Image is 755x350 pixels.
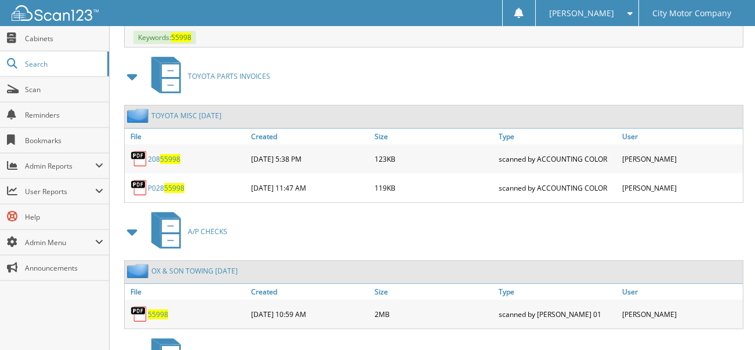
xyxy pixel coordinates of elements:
[25,187,95,196] span: User Reports
[496,302,619,326] div: scanned by [PERSON_NAME] 01
[127,264,151,278] img: folder2.png
[496,284,619,300] a: Type
[25,110,103,120] span: Reminders
[127,108,151,123] img: folder2.png
[372,129,495,144] a: Size
[171,32,191,42] span: 55998
[652,10,731,17] span: City Motor Company
[372,176,495,199] div: 119KB
[25,263,103,273] span: Announcements
[697,294,755,350] iframe: Chat Widget
[248,147,372,170] div: [DATE] 5:38 PM
[151,111,222,121] a: TOYOTA MISC [DATE]
[148,183,184,193] a: P02855998
[25,59,101,69] span: Search
[148,154,180,164] a: 20855998
[619,302,743,326] div: [PERSON_NAME]
[496,129,619,144] a: Type
[130,150,148,167] img: PDF.png
[164,183,184,193] span: 55998
[151,266,238,276] a: OX & SON TOWING [DATE]
[248,284,372,300] a: Created
[25,34,103,43] span: Cabinets
[619,284,743,300] a: User
[130,305,148,323] img: PDF.png
[372,147,495,170] div: 123KB
[25,136,103,145] span: Bookmarks
[248,302,372,326] div: [DATE] 10:59 AM
[549,10,614,17] span: [PERSON_NAME]
[248,129,372,144] a: Created
[188,227,227,236] span: A/P CHECKS
[496,147,619,170] div: scanned by ACCOUNTING COLOR
[188,71,270,81] span: TOYOTA PARTS INVOICES
[25,85,103,94] span: Scan
[148,309,168,319] a: 55998
[130,179,148,196] img: PDF.png
[248,176,372,199] div: [DATE] 11:47 AM
[619,129,743,144] a: User
[144,209,227,254] a: A/P CHECKS
[125,129,248,144] a: File
[25,212,103,222] span: Help
[133,31,196,44] span: Keywords:
[125,284,248,300] a: File
[12,5,99,21] img: scan123-logo-white.svg
[144,53,270,99] a: TOYOTA PARTS INVOICES
[496,176,619,199] div: scanned by ACCOUNTING COLOR
[619,147,743,170] div: [PERSON_NAME]
[25,161,95,171] span: Admin Reports
[619,176,743,199] div: [PERSON_NAME]
[25,238,95,247] span: Admin Menu
[372,284,495,300] a: Size
[160,154,180,164] span: 55998
[372,302,495,326] div: 2MB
